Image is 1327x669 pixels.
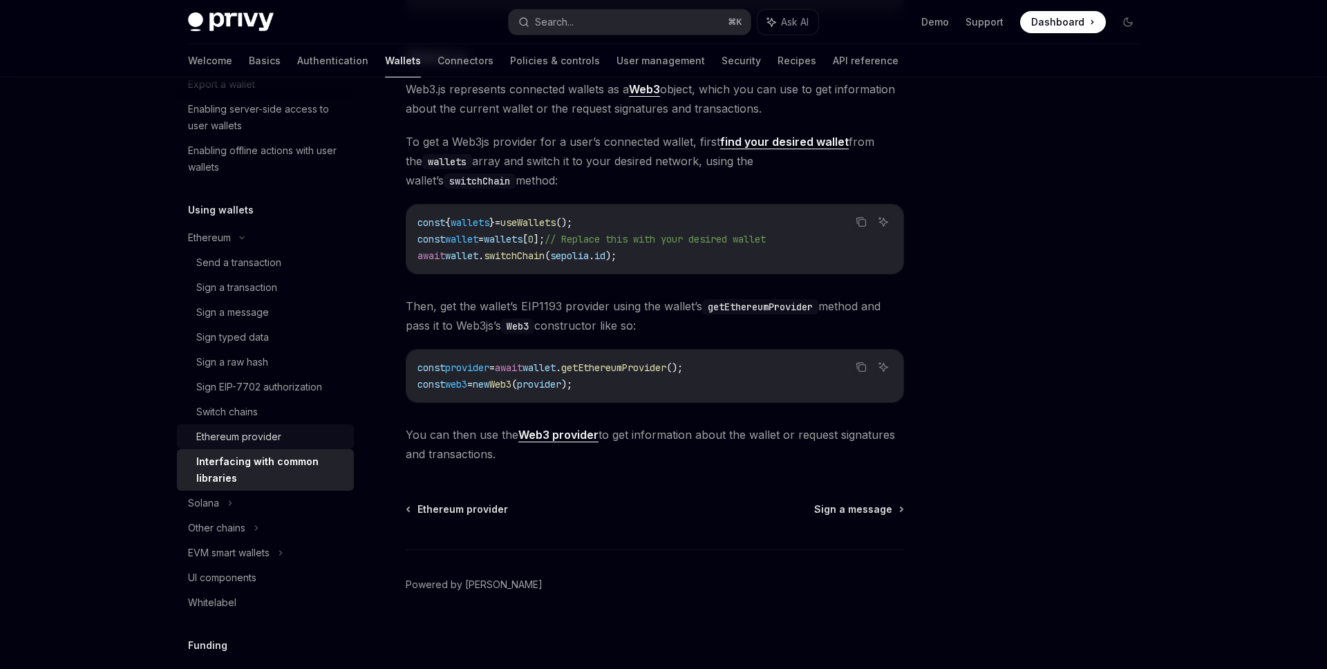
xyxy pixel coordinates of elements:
[177,250,354,275] a: Send a transaction
[417,249,445,262] span: await
[177,300,354,325] a: Sign a message
[501,319,534,334] code: Web3
[778,44,816,77] a: Recipes
[617,44,705,77] a: User management
[177,138,354,180] a: Enabling offline actions with user wallets
[484,249,545,262] span: switchChain
[445,233,478,245] span: wallet
[629,82,660,97] a: Web3
[966,15,1004,29] a: Support
[720,135,849,149] a: find your desired wallet
[177,590,354,615] a: Whitelabel
[406,296,904,335] span: Then, get the wallet’s EIP1193 provider using the wallet’s method and pass it to Web3js’s constru...
[177,350,354,375] a: Sign a raw hash
[196,304,269,321] div: Sign a message
[188,202,254,218] h5: Using wallets
[814,502,892,516] span: Sign a message
[1117,11,1139,33] button: Toggle dark mode
[417,361,445,374] span: const
[188,545,270,561] div: EVM smart wallets
[445,361,489,374] span: provider
[188,229,231,246] div: Ethereum
[445,249,478,262] span: wallet
[728,17,742,28] span: ⌘ K
[437,44,493,77] a: Connectors
[852,213,870,231] button: Copy the contents from the code block
[545,249,550,262] span: (
[489,378,511,390] span: Web3
[814,502,903,516] a: Sign a message
[177,399,354,424] a: Switch chains
[451,216,489,229] span: wallets
[833,44,898,77] a: API reference
[550,249,589,262] span: sepolia
[188,520,245,536] div: Other chains
[196,329,269,346] div: Sign typed data
[478,249,484,262] span: .
[417,502,508,516] span: Ethereum provider
[406,132,904,190] span: To get a Web3js provider for a user’s connected wallet, first from the array and switch it to you...
[495,216,500,229] span: =
[422,154,472,169] code: wallets
[535,14,574,30] div: Search...
[445,216,451,229] span: {
[467,378,473,390] span: =
[874,358,892,376] button: Ask AI
[874,213,892,231] button: Ask AI
[473,378,489,390] span: new
[523,361,556,374] span: wallet
[561,378,572,390] span: );
[605,249,617,262] span: );
[589,249,594,262] span: .
[545,233,766,245] span: // Replace this with your desired wallet
[188,495,219,511] div: Solana
[196,404,258,420] div: Switch chains
[297,44,368,77] a: Authentication
[1031,15,1084,29] span: Dashboard
[518,428,599,442] strong: Web3 provider
[629,82,660,96] strong: Web3
[528,233,534,245] span: 0
[188,637,227,654] h5: Funding
[511,378,517,390] span: (
[385,44,421,77] a: Wallets
[196,279,277,296] div: Sign a transaction
[177,275,354,300] a: Sign a transaction
[188,101,346,134] div: Enabling server-side access to user wallets
[417,378,445,390] span: const
[556,216,572,229] span: ();
[188,44,232,77] a: Welcome
[406,425,904,464] span: You can then use the to get information about the wallet or request signatures and transactions.
[510,44,600,77] a: Policies & controls
[444,173,516,189] code: switchChain
[417,233,445,245] span: const
[781,15,809,29] span: Ask AI
[489,361,495,374] span: =
[517,378,561,390] span: provider
[188,12,274,32] img: dark logo
[702,299,818,314] code: getEthereumProvider
[177,565,354,590] a: UI components
[188,569,256,586] div: UI components
[556,361,561,374] span: .
[478,233,484,245] span: =
[196,453,346,487] div: Interfacing with common libraries
[177,375,354,399] a: Sign EIP-7702 authorization
[495,361,523,374] span: await
[445,378,467,390] span: web3
[188,594,236,611] div: Whitelabel
[406,578,543,592] a: Powered by [PERSON_NAME]
[177,424,354,449] a: Ethereum provider
[406,79,904,118] span: Web3.js represents connected wallets as a object, which you can use to get information about the ...
[177,325,354,350] a: Sign typed data
[249,44,281,77] a: Basics
[921,15,949,29] a: Demo
[417,216,445,229] span: const
[1020,11,1106,33] a: Dashboard
[196,254,281,271] div: Send a transaction
[594,249,605,262] span: id
[523,233,528,245] span: [
[722,44,761,77] a: Security
[177,449,354,491] a: Interfacing with common libraries
[561,361,666,374] span: getEthereumProvider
